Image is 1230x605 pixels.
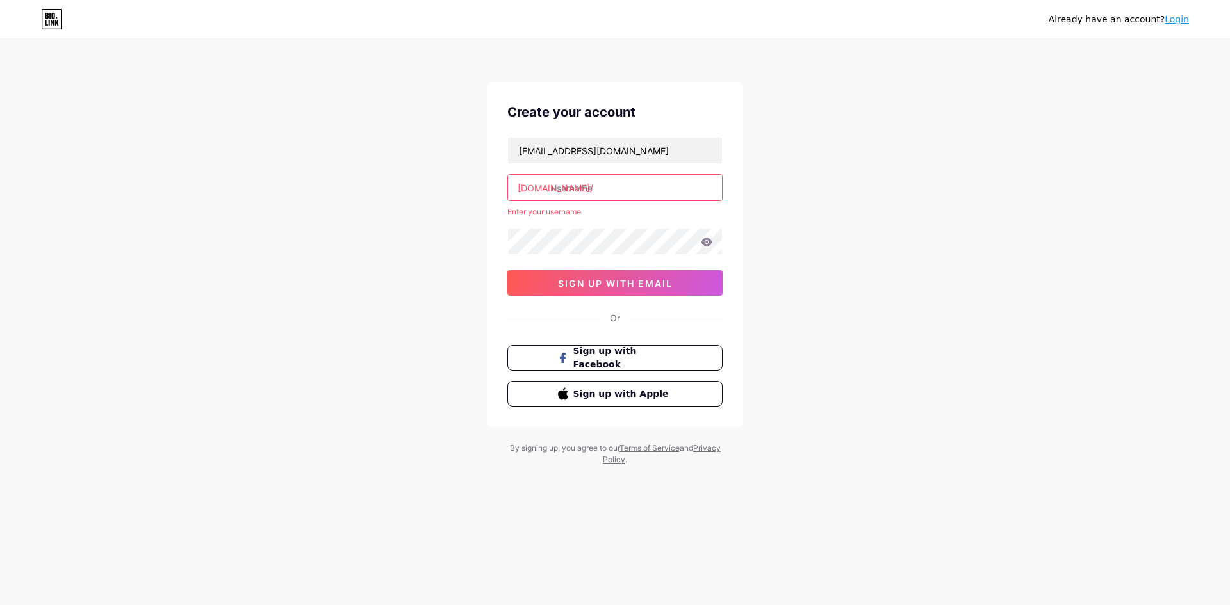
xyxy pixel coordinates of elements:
span: sign up with email [558,278,673,289]
div: Enter your username [507,206,723,218]
span: Sign up with Facebook [573,344,673,371]
div: Or [610,311,620,325]
span: Sign up with Apple [573,387,673,401]
div: By signing up, you agree to our and . [506,442,724,465]
div: Create your account [507,102,723,122]
a: Login [1165,14,1189,24]
div: [DOMAIN_NAME]/ [518,181,593,195]
input: Email [508,138,722,163]
button: sign up with email [507,270,723,296]
button: Sign up with Apple [507,381,723,407]
div: Already have an account? [1049,13,1189,26]
input: username [508,175,722,200]
button: Sign up with Facebook [507,345,723,371]
a: Terms of Service [619,443,680,453]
